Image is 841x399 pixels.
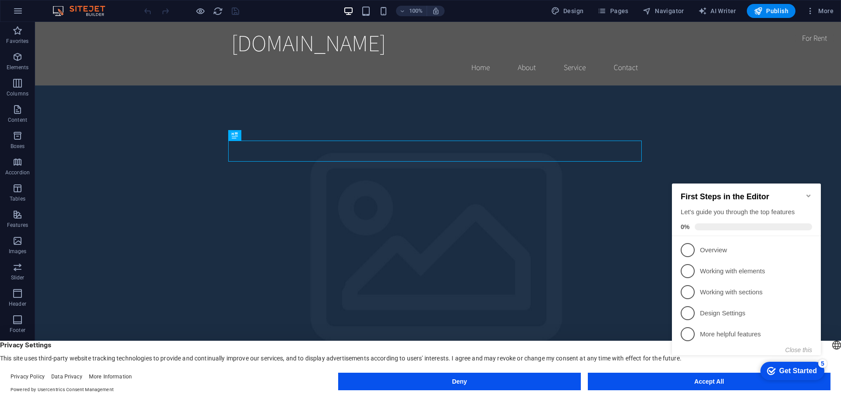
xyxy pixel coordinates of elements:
h2: First Steps in the Editor [12,21,144,31]
p: Header [9,300,26,307]
p: More helpful features [32,159,137,168]
span: Publish [754,7,788,15]
button: AI Writer [695,4,740,18]
button: Close this [117,176,144,183]
span: AI Writer [698,7,736,15]
button: 1 [20,338,31,340]
button: Pages [594,4,632,18]
span: Design [551,7,584,15]
i: On resize automatically adjust zoom level to fit chosen device. [432,7,440,15]
div: Get Started 5 items remaining, 0% complete [92,191,156,209]
p: Images [9,248,27,255]
div: Minimize checklist [137,21,144,28]
div: Get Started [111,196,148,204]
div: Let's guide you through the top features [12,37,144,46]
h6: 100% [409,6,423,16]
p: Columns [7,90,28,97]
div: 5 [150,188,159,197]
p: Accordion [5,169,30,176]
span: More [806,7,834,15]
button: 2 [20,349,31,351]
button: More [802,4,837,18]
button: Publish [747,4,795,18]
button: 3 [20,361,31,363]
span: Navigator [643,7,684,15]
p: Overview [32,75,137,84]
button: Navigator [639,4,688,18]
p: Tables [10,195,25,202]
button: 100% [396,6,427,16]
p: Design Settings [32,138,137,147]
p: Footer [10,327,25,334]
p: Elements [7,64,29,71]
p: Boxes [11,143,25,150]
li: Overview [4,69,152,90]
li: More helpful features [4,153,152,174]
p: Content [8,117,27,124]
img: Editor Logo [50,6,116,16]
i: Reload page [213,6,223,16]
p: Features [7,222,28,229]
li: Working with elements [4,90,152,111]
li: Working with sections [4,111,152,132]
span: 0% [12,53,26,60]
p: Favorites [6,38,28,45]
span: Pages [597,7,628,15]
div: For Rent [760,7,799,25]
p: Working with elements [32,96,137,105]
div: Design (Ctrl+Alt+Y) [548,4,587,18]
button: Click here to leave preview mode and continue editing [195,6,205,16]
button: reload [212,6,223,16]
p: Working with sections [32,117,137,126]
button: Design [548,4,587,18]
p: Slider [11,274,25,281]
li: Design Settings [4,132,152,153]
